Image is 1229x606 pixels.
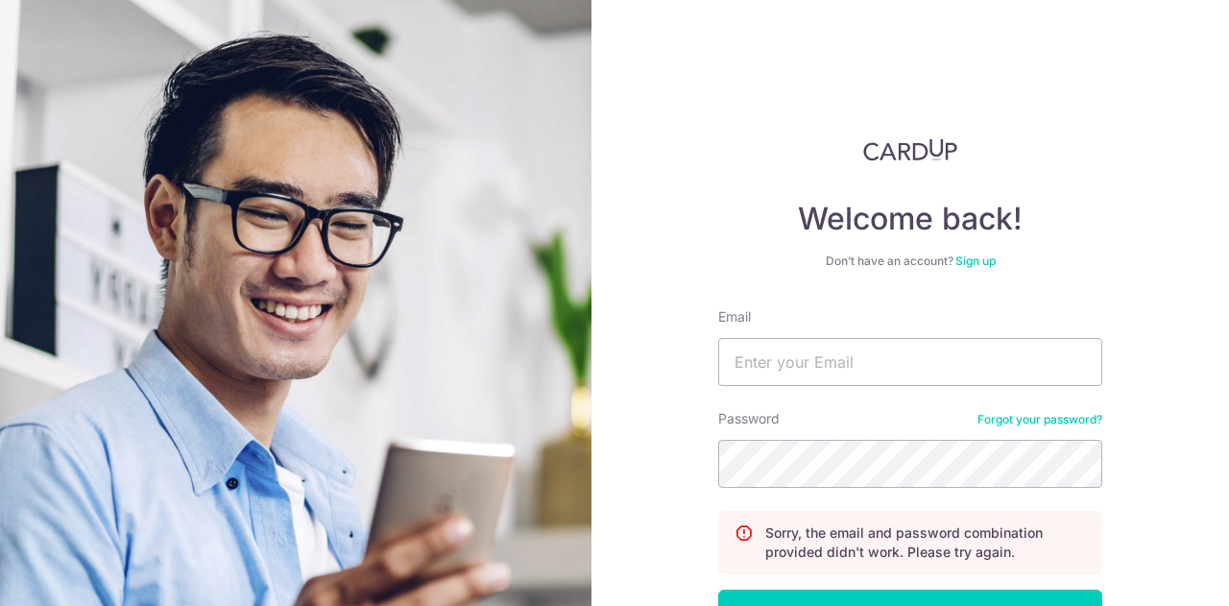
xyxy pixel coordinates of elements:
[718,307,751,327] label: Email
[863,138,957,161] img: CardUp Logo
[718,338,1102,386] input: Enter your Email
[765,523,1086,562] p: Sorry, the email and password combination provided didn't work. Please try again.
[718,409,780,428] label: Password
[718,254,1102,269] div: Don’t have an account?
[977,412,1102,427] a: Forgot your password?
[718,200,1102,238] h4: Welcome back!
[955,254,996,268] a: Sign up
